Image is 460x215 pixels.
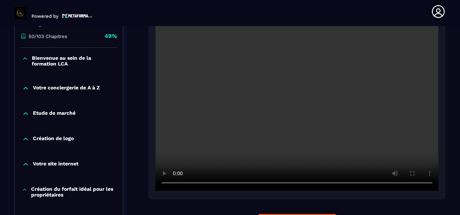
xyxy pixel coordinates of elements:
[33,135,74,143] p: Création de logo
[29,34,67,39] p: 50/103 Chapitres
[33,110,76,117] p: Etude de marché
[31,186,115,198] p: Création du forfait idéal pour les propriétaires
[31,13,59,19] p: Powered by
[33,161,78,168] p: Votre site internet
[62,13,93,19] img: logo
[33,85,100,92] p: Votre conciergerie de A à Z
[32,55,115,67] p: Bienvenue au sein de la formation LCA
[14,7,26,19] img: logo-branding
[105,32,117,40] p: 49%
